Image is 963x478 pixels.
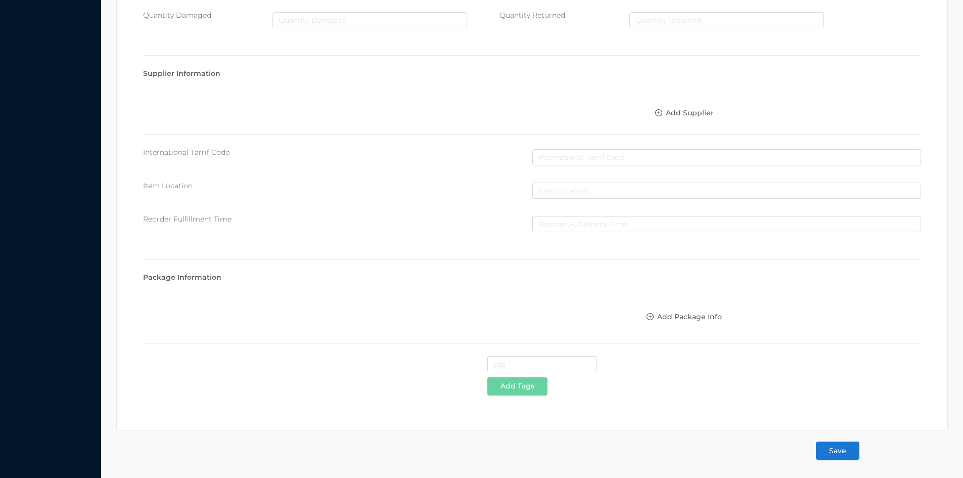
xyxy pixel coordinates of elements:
[816,442,859,460] button: Save
[143,214,532,225] div: Reorder Fulfillment Time
[143,147,532,158] div: International Tarrif Code
[499,10,629,21] div: Quantity Returned
[272,12,467,28] input: Quantity Damaged
[597,104,772,122] button: icon: plus-circle-oAdd Supplier
[629,12,824,28] input: Quantity Returned
[532,149,922,165] input: International Tarrif Code
[487,356,597,372] input: tag
[143,181,532,191] div: Item Location
[143,10,272,21] div: Quantity Damaged
[143,272,921,283] div: Package Information
[532,183,922,199] input: Item Location
[532,216,922,232] input: Reorder Fulfillment Time
[143,68,921,79] div: Supplier Information
[487,377,547,396] button: Add Tags
[597,308,772,326] button: icon: plus-circle-oAdd Package Info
